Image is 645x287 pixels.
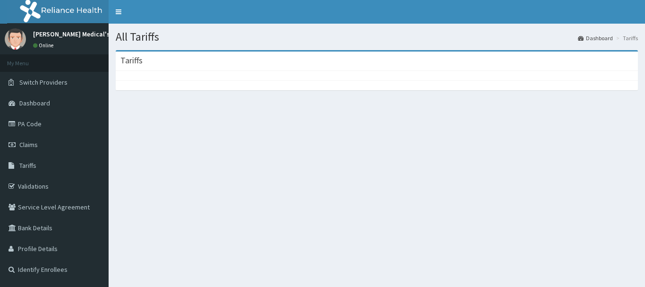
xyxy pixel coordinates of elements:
[19,161,36,170] span: Tariffs
[19,78,68,87] span: Switch Providers
[5,28,26,50] img: User Image
[578,34,613,42] a: Dashboard
[19,140,38,149] span: Claims
[116,31,638,43] h1: All Tariffs
[33,31,155,37] p: [PERSON_NAME] Medical's Lifestyle Clinic
[614,34,638,42] li: Tariffs
[120,56,143,65] h3: Tariffs
[33,42,56,49] a: Online
[19,99,50,107] span: Dashboard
